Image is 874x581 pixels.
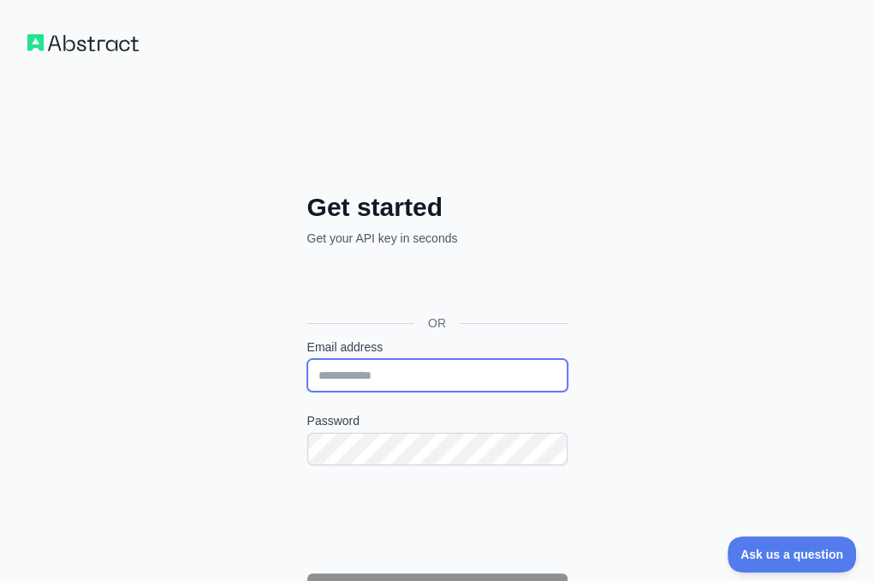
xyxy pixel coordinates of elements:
iframe: reCAPTCHA [307,486,568,553]
label: Password [307,412,568,429]
label: Email address [307,338,568,356]
h2: Get started [307,192,568,223]
span: OR [414,314,460,332]
iframe: Schaltfläche „Über Google anmelden“ [299,266,573,303]
img: Workflow [27,34,139,51]
iframe: Toggle Customer Support [728,536,857,572]
p: Get your API key in seconds [307,230,568,247]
